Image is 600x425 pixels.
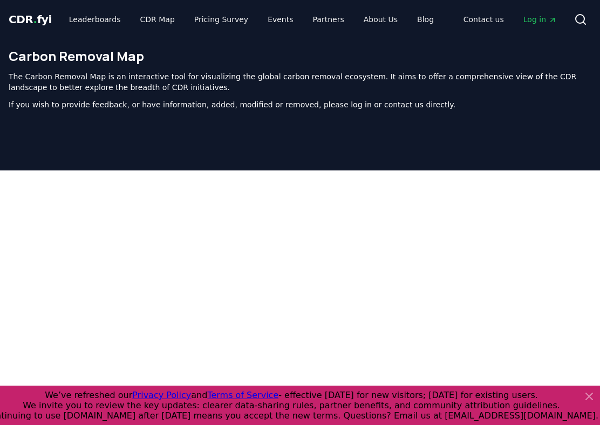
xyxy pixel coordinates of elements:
h1: Carbon Removal Map [9,47,591,65]
p: If you wish to provide feedback, or have information, added, modified or removed, please log in o... [9,99,591,110]
a: Pricing Survey [186,10,257,29]
a: Events [259,10,302,29]
p: The Carbon Removal Map is an interactive tool for visualizing the global carbon removal ecosystem... [9,71,591,93]
a: Partners [304,10,353,29]
a: Log in [515,10,565,29]
nav: Main [455,10,565,29]
span: CDR fyi [9,13,52,26]
span: . [33,13,37,26]
nav: Main [60,10,442,29]
a: CDR.fyi [9,12,52,27]
a: About Us [355,10,406,29]
span: Log in [523,14,557,25]
a: CDR Map [132,10,183,29]
a: Contact us [455,10,513,29]
a: Leaderboards [60,10,129,29]
a: Blog [408,10,442,29]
